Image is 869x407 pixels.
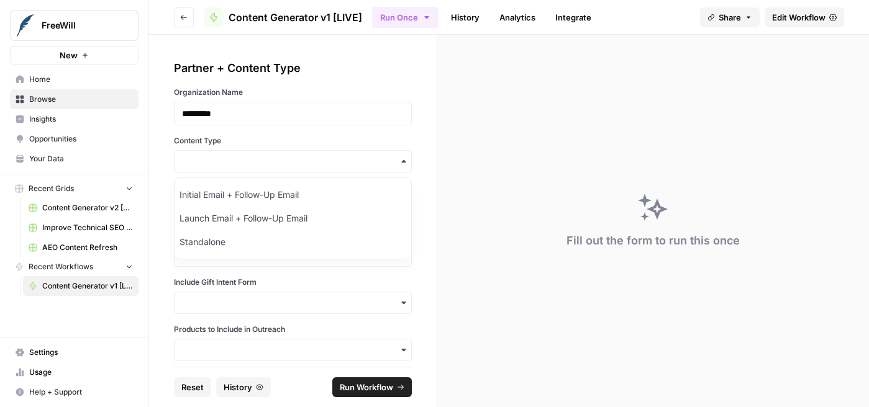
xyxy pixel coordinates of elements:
[29,94,133,105] span: Browse
[10,362,139,382] a: Usage
[29,261,93,272] span: Recent Workflows
[10,69,139,89] a: Home
[23,218,139,238] a: Improve Technical SEO for Page
[60,49,78,61] span: New
[42,242,133,253] span: AEO Content Refresh
[566,232,740,249] div: Fill out the form to run this once
[174,135,412,146] label: Content Type
[372,7,439,28] button: Run Once
[23,198,139,218] a: Content Generator v2 [DRAFT] Test
[10,257,139,276] button: Recent Workflows
[29,74,133,85] span: Home
[10,149,139,169] a: Your Data
[174,60,412,77] div: Partner + Content Type
[224,381,252,393] span: History
[29,347,133,358] span: Settings
[10,89,139,109] a: Browse
[765,7,844,27] a: Edit Workflow
[42,202,133,213] span: Content Generator v2 [DRAFT] Test
[229,10,362,25] span: Content Generator v1 [LIVE]
[174,324,412,335] label: Products to Include in Outreach
[29,153,133,164] span: Your Data
[14,14,37,37] img: FreeWill Logo
[175,207,411,230] div: Launch Email + Follow-Up Email
[10,109,139,129] a: Insights
[29,114,133,125] span: Insights
[10,179,139,198] button: Recent Grids
[204,7,362,27] a: Content Generator v1 [LIVE]
[181,381,204,393] span: Reset
[492,7,543,27] a: Analytics
[42,280,133,292] span: Content Generator v1 [LIVE]
[42,222,133,233] span: Improve Technical SEO for Page
[332,377,412,397] button: Run Workflow
[10,342,139,362] a: Settings
[772,11,826,24] span: Edit Workflow
[340,381,393,393] span: Run Workflow
[42,19,117,32] span: FreeWill
[700,7,760,27] button: Share
[23,238,139,257] a: AEO Content Refresh
[548,7,599,27] a: Integrate
[216,377,271,397] button: History
[23,276,139,296] a: Content Generator v1 [LIVE]
[10,382,139,402] button: Help + Support
[29,367,133,378] span: Usage
[29,133,133,145] span: Opportunities
[175,230,411,254] div: Standalone
[29,183,74,194] span: Recent Grids
[10,46,139,65] button: New
[174,87,412,98] label: Organization Name
[175,183,411,207] div: Initial Email + Follow-Up Email
[174,377,211,397] button: Reset
[10,129,139,149] a: Opportunities
[29,387,133,398] span: Help + Support
[10,10,139,41] button: Workspace: FreeWill
[174,277,412,288] label: Include Gift Intent Form
[444,7,487,27] a: History
[719,11,741,24] span: Share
